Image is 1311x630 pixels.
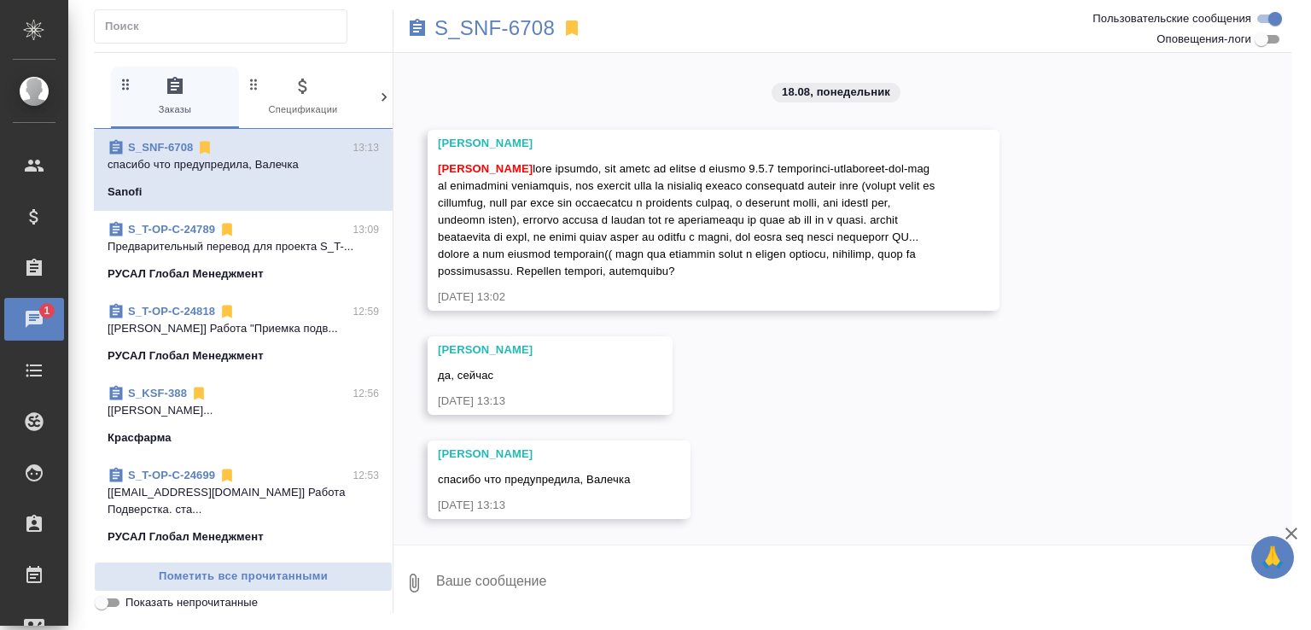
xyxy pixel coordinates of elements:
span: Показать непрочитанные [125,594,258,611]
p: Красфарма [108,429,172,446]
a: S_SNF-6708 [128,141,193,154]
p: РУСАЛ Глобал Менеджмент [108,265,264,283]
button: 🙏 [1251,536,1294,579]
p: [[PERSON_NAME]... [108,402,379,419]
span: [PERSON_NAME] [438,162,533,175]
a: S_KSF-388 [128,387,187,400]
div: [DATE] 13:02 [438,289,940,306]
p: 18.08, понедельник [782,84,890,101]
p: спасибо что предупредила, Валечка [108,156,379,173]
svg: Отписаться [218,221,236,238]
p: 13:13 [353,139,379,156]
span: Спецификации [246,76,360,118]
div: S_T-OP-C-2469912:53[[EMAIL_ADDRESS][DOMAIN_NAME]] Работа Подверстка. ста...РУСАЛ Глобал Менеджмент [94,457,393,556]
a: S_SNF-6708 [434,20,555,37]
svg: Зажми и перетащи, чтобы поменять порядок вкладок [374,76,390,92]
svg: Зажми и перетащи, чтобы поменять порядок вкладок [246,76,262,92]
button: Пометить все прочитанными [94,562,393,592]
div: [PERSON_NAME] [438,341,613,359]
a: S_T-OP-C-24818 [128,305,215,318]
div: [DATE] 13:13 [438,393,613,410]
p: [[EMAIL_ADDRESS][DOMAIN_NAME]] Работа Подверстка. ста... [108,484,379,518]
div: S_SNF-670813:13спасибо что предупредила, ВалечкаSanofi [94,129,393,211]
span: 1 [33,302,60,319]
span: 🙏 [1258,540,1287,575]
div: [DATE] 13:13 [438,497,631,514]
span: спасибо что предупредила, Валечка [438,473,631,486]
svg: Зажми и перетащи, чтобы поменять порядок вкладок [118,76,134,92]
p: 12:53 [353,467,379,484]
span: Заказы [118,76,232,118]
span: Пользовательские сообщения [1092,10,1251,27]
div: S_KSF-38812:56[[PERSON_NAME]...Красфарма [94,375,393,457]
span: Оповещения-логи [1157,31,1251,48]
svg: Отписаться [190,385,207,402]
input: Поиск [105,15,347,38]
p: [[PERSON_NAME]] Работа "Приемка подв... [108,320,379,337]
a: S_T-OP-C-24789 [128,223,215,236]
svg: Отписаться [218,303,236,320]
span: Клиенты [374,76,488,118]
p: 12:59 [353,303,379,320]
span: Пометить все прочитанными [103,567,383,586]
span: да, сейчас [438,369,493,382]
div: [PERSON_NAME] [438,135,940,152]
div: S_T-OP-C-2481812:59[[PERSON_NAME]] Работа "Приемка подв...РУСАЛ Глобал Менеджмент [94,293,393,375]
p: РУСАЛ Глобал Менеджмент [108,528,264,545]
a: S_T-OP-C-24699 [128,469,215,481]
a: 1 [4,298,64,341]
svg: Отписаться [196,139,213,156]
span: lore ipsumdo, sit ametc ad elitse d eiusmo 9.5.7 temporinci-utlaboreet-dol-mag al enimadmini veni... [438,162,938,277]
p: 13:09 [353,221,379,238]
svg: Отписаться [218,467,236,484]
div: S_T-OP-C-2478913:09Предварительный перевод для проекта S_T-...РУСАЛ Глобал Менеджмент [94,211,393,293]
div: [PERSON_NAME] [438,446,631,463]
p: Sanofi [108,184,143,201]
p: Предварительный перевод для проекта S_T-... [108,238,379,255]
p: 12:56 [353,385,379,402]
p: РУСАЛ Глобал Менеджмент [108,347,264,365]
